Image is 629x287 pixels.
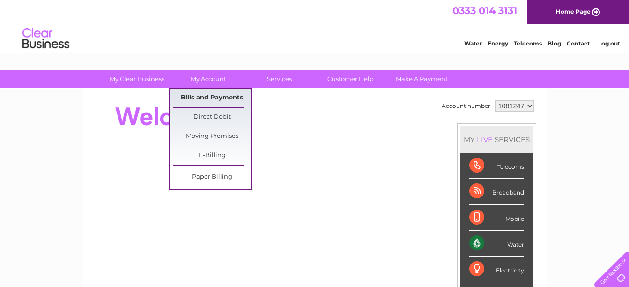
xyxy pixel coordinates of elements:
[488,40,508,47] a: Energy
[452,5,517,16] a: 0333 014 3131
[173,168,251,187] a: Paper Billing
[439,98,493,114] td: Account number
[173,89,251,107] a: Bills and Payments
[241,70,318,88] a: Services
[469,257,524,282] div: Electricity
[469,179,524,204] div: Broadband
[469,153,524,179] div: Telecoms
[170,70,247,88] a: My Account
[173,146,251,165] a: E-Billing
[475,135,495,144] div: LIVE
[460,126,533,153] div: MY SERVICES
[94,5,536,45] div: Clear Business is a trading name of Verastar Limited (registered in [GEOGRAPHIC_DATA] No. 3667643...
[514,40,542,47] a: Telecoms
[548,40,561,47] a: Blog
[464,40,482,47] a: Water
[22,24,70,53] img: logo.png
[98,70,176,88] a: My Clear Business
[469,205,524,231] div: Mobile
[383,70,460,88] a: Make A Payment
[173,127,251,146] a: Moving Premises
[173,108,251,127] a: Direct Debit
[567,40,590,47] a: Contact
[598,40,620,47] a: Log out
[312,70,389,88] a: Customer Help
[469,231,524,257] div: Water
